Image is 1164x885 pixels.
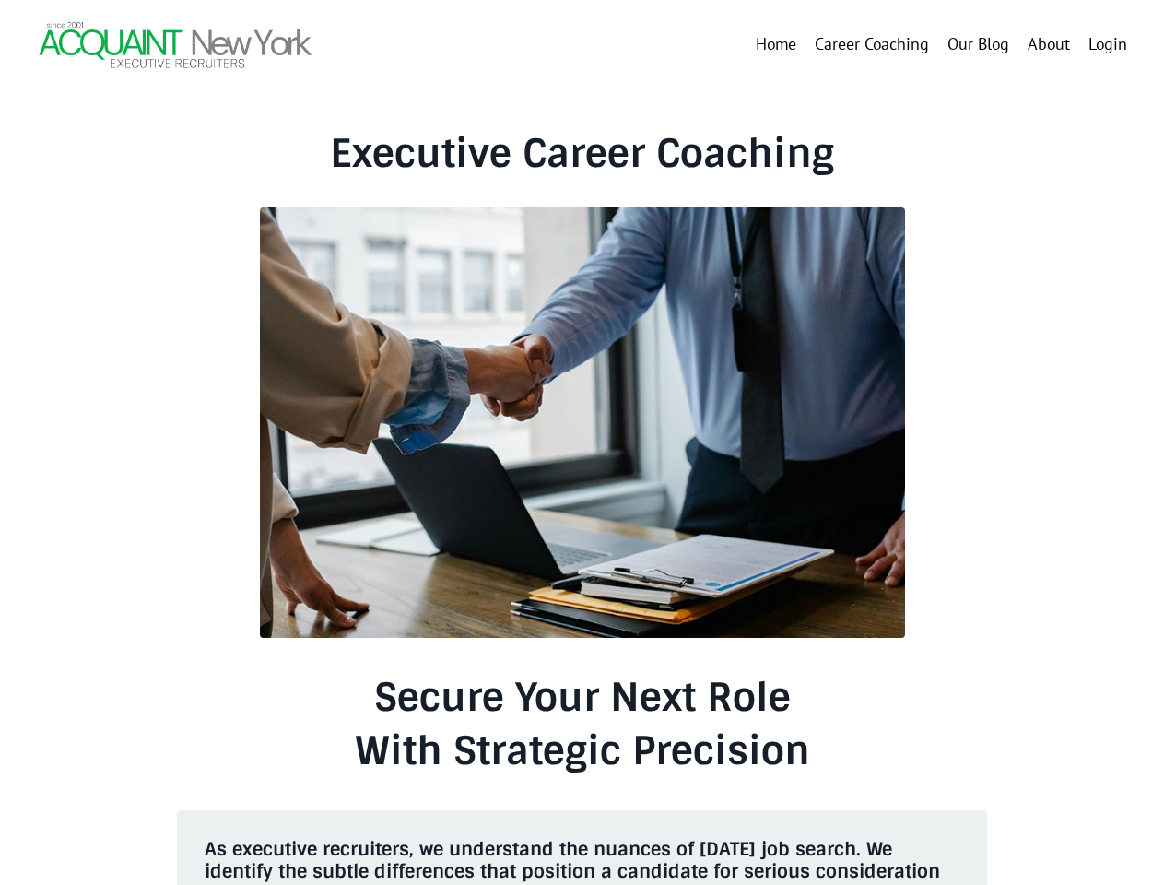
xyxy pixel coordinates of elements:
strong: Secure Your Next Role [374,672,791,723]
a: Career Coaching [815,31,929,58]
img: Header Logo [37,18,313,71]
a: About [1028,31,1070,58]
a: Login [1088,33,1127,54]
strong: With Strategic Precision [355,726,810,776]
h2: Executive Career Coaching [130,131,1034,177]
a: Home [756,31,796,58]
a: Our Blog [947,31,1009,58]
